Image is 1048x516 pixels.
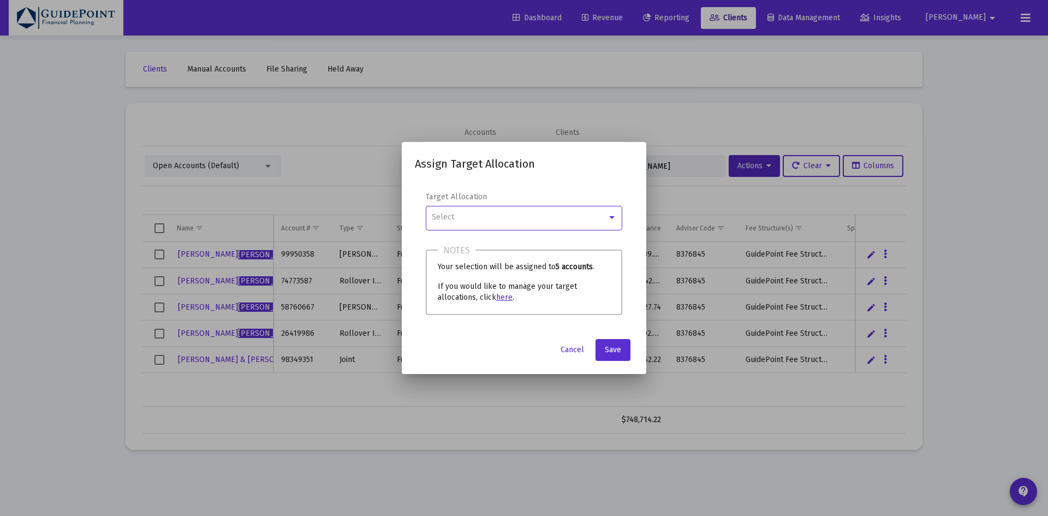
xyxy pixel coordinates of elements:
span: Select [432,212,454,222]
div: Your selection will be assigned to . If you would like to manage your target allocations, click . [426,250,622,315]
a: here [496,293,513,302]
div: Target Allocation [426,192,617,201]
h2: Assign Target Allocation [415,155,633,173]
span: Cancel [561,345,584,354]
b: 5 accounts [556,262,593,271]
button: Cancel [552,339,593,361]
h3: Notes [438,243,475,258]
span: Save [605,345,621,354]
button: Save [596,339,630,361]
